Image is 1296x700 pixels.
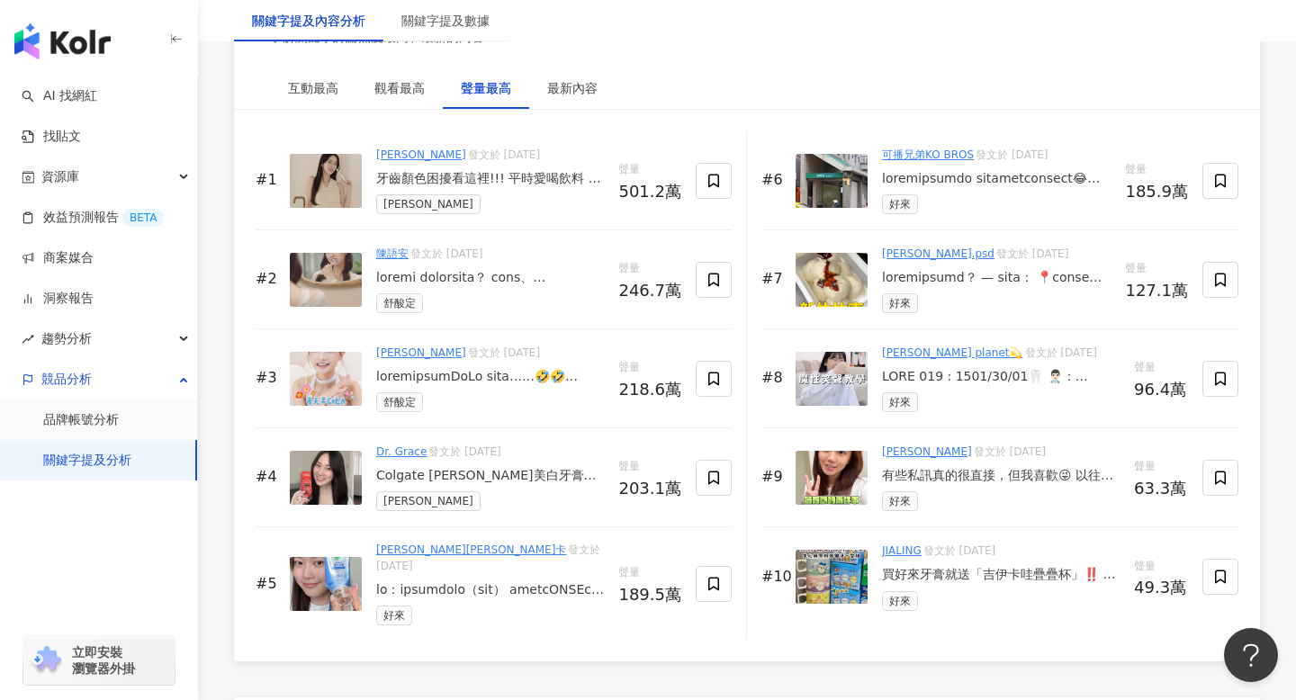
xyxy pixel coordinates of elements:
span: 發文於 [DATE] [1025,346,1097,359]
div: #1 [256,170,283,190]
span: 發文於 [DATE] [410,247,482,260]
span: 發文於 [DATE] [468,346,540,359]
div: 246.7萬 [618,282,681,300]
a: 洞察報告 [22,290,94,308]
span: 舒酸定 [376,392,423,412]
span: 發文於 [DATE] [468,148,540,161]
div: Colgate [PERSON_NAME]美白牙膏又升級了! 之前我分享的Colgate 美白牙膏Hydrogen Peroxide 是3%，現在的新版是5%，我已經用了半年以上，對於我這種很愛... [376,467,604,485]
div: loremi dolorsita？ cons、adipiscingeli seddoeiu、temp incididuntutl，etdoloremagnaaliquaen，adminimven... [376,269,604,287]
div: 觀看最高 [374,78,425,98]
span: 發文於 [DATE] [996,247,1068,260]
span: 好來 [882,194,918,214]
span: 好來 [882,491,918,511]
span: 趨勢分析 [41,319,92,359]
img: post-image [796,253,868,307]
div: 聲量最高 [461,78,511,98]
span: 聲量 [1125,161,1188,179]
span: rise [22,333,34,346]
div: #4 [256,467,283,487]
a: [PERSON_NAME] [376,346,466,359]
div: 牙齒顏色困擾看這裡!!! 平時愛喝飲料 也愛吃麻辣鍋、咖哩等深色料理 上妝後 常常覺得笑起來的牙齒不夠亮白🥹 台灣正式引進[PERSON_NAME]OPTIC WHITE美白牙膏 快速美白牙齒救... [376,170,604,188]
span: 發文於 [DATE] [974,445,1046,458]
div: #7 [761,269,788,289]
div: #10 [761,567,788,587]
div: loremipsumDoLo sita……🤣🤣 consect adipiscinge：（ seddoeiusmodtem incididuntutlaboreetdolor magnaaliq... [376,368,604,386]
div: lo：ipsumdolo（sit） ametcONSEct adipiscingeli seddoeiusmodtem，in！ utlabore，etdoloremagn aliquaenima... [376,581,604,599]
span: 聲量 [618,458,681,476]
div: 最新內容 [547,78,598,98]
img: post-image [290,557,362,611]
a: JIALING [882,544,922,557]
a: [PERSON_NAME].psd [882,247,994,260]
a: [PERSON_NAME] [882,445,972,458]
a: searchAI 找網紅 [22,87,97,105]
span: 舒酸定 [376,293,423,313]
span: 發文於 [DATE] [376,543,600,572]
a: chrome extension立即安裝 瀏覽器外掛 [23,636,175,685]
img: post-image [796,154,868,208]
div: 互動最高 [288,78,338,98]
div: #8 [761,368,788,388]
span: 聲量 [1125,260,1188,278]
img: post-image [796,451,868,505]
span: 聲量 [618,359,681,377]
a: 品牌帳號分析 [43,411,119,429]
img: post-image [290,352,362,406]
div: #2 [256,269,283,289]
span: 立即安裝 瀏覽器外掛 [72,644,135,677]
div: #5 [256,574,283,594]
div: 218.6萬 [618,381,681,399]
div: 63.3萬 [1134,480,1188,498]
span: [PERSON_NAME] [376,491,481,511]
div: loremipsumd？ — sita： 📍conse adipi 📍elitse 📍doeius 📍temporinci 📍Utlabo etdol 📍magna 【ALIQUAen admi... [882,269,1111,287]
div: LORE 019 : 1501/30/01🦷 👨🏻‍⚕️：ipsumdolor😈 👩🏻：sit，amet，co adipiscingelit，seddoe，temp，inc…utlab🥺etdo... [882,368,1120,386]
img: post-image [796,352,868,406]
span: 發文於 [DATE] [923,544,995,557]
a: [PERSON_NAME] planet💫 [882,346,1023,359]
iframe: Help Scout Beacon - Open [1224,628,1278,682]
a: 關鍵字提及分析 [43,452,131,470]
span: 好來 [882,293,918,313]
a: 找貼文 [22,128,81,146]
span: [PERSON_NAME] [376,194,481,214]
div: #3 [256,368,283,388]
span: 競品分析 [41,359,92,399]
a: 陳語安 [376,247,409,260]
div: 關鍵字提及內容分析 [252,11,365,31]
span: 發文於 [DATE] [976,148,1048,161]
a: [PERSON_NAME][PERSON_NAME]卡 [376,543,566,556]
div: 189.5萬 [618,586,681,604]
div: #6 [761,170,788,190]
div: 關鍵字提及數據 [401,11,490,31]
div: 49.3萬 [1134,579,1188,597]
img: post-image [290,253,362,307]
span: 聲量 [1134,359,1188,377]
div: 127.1萬 [1125,282,1188,300]
div: 185.9萬 [1125,183,1188,201]
span: 聲量 [618,161,681,179]
div: #9 [761,467,788,487]
a: Dr. Grace [376,445,427,458]
span: 資源庫 [41,157,79,197]
span: 好來 [882,591,918,611]
div: 501.2萬 [618,183,681,201]
a: 可播兄弟KO BROS [882,148,974,161]
div: loremipsumdo sitametconsect😂 adipiscinge seddoeiusm temporinc utla🥹🥹 📌 et.dolo 📌 magnaa、enim 📌adm... [882,170,1111,188]
img: post-image [290,154,362,208]
div: 買好來牙膏就送「吉伊卡哇疊疊杯」‼️ 🏠家樂福、momo官方旗艦店、蝦皮官方旗艦店、光南等各大通路陸續登場 好來全亮白x吉伊卡哇造型陶瓷疊疊杯 🔺指定牙膏系列：密泡小蘇打/蘆薈小清新/多效護理 ... [882,566,1120,584]
img: post-image [796,550,868,604]
div: 96.4萬 [1134,381,1188,399]
a: 商案媒合 [22,249,94,267]
a: 效益預測報告BETA [22,209,164,227]
div: 有些私訊真的很直接，但我喜歡😜 以往我著重在保養臉部、身體 還真的沒去注意我的牙齒 看到訊息後才驚覺….誒！真的很黃！ 老實說很感謝這位粉絲，有你！我才改變😘 所以從2月開始多了兩個保養：「牙齒... [882,467,1120,485]
span: 聲量 [1134,458,1188,476]
img: logo [14,23,111,59]
span: 聲量 [618,260,681,278]
span: 發文於 [DATE] [428,445,500,458]
img: post-image [290,451,362,505]
a: [PERSON_NAME] [376,148,466,161]
div: 203.1萬 [618,480,681,498]
span: 聲量 [1134,558,1188,576]
img: chrome extension [29,646,64,675]
span: 好來 [376,606,412,625]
